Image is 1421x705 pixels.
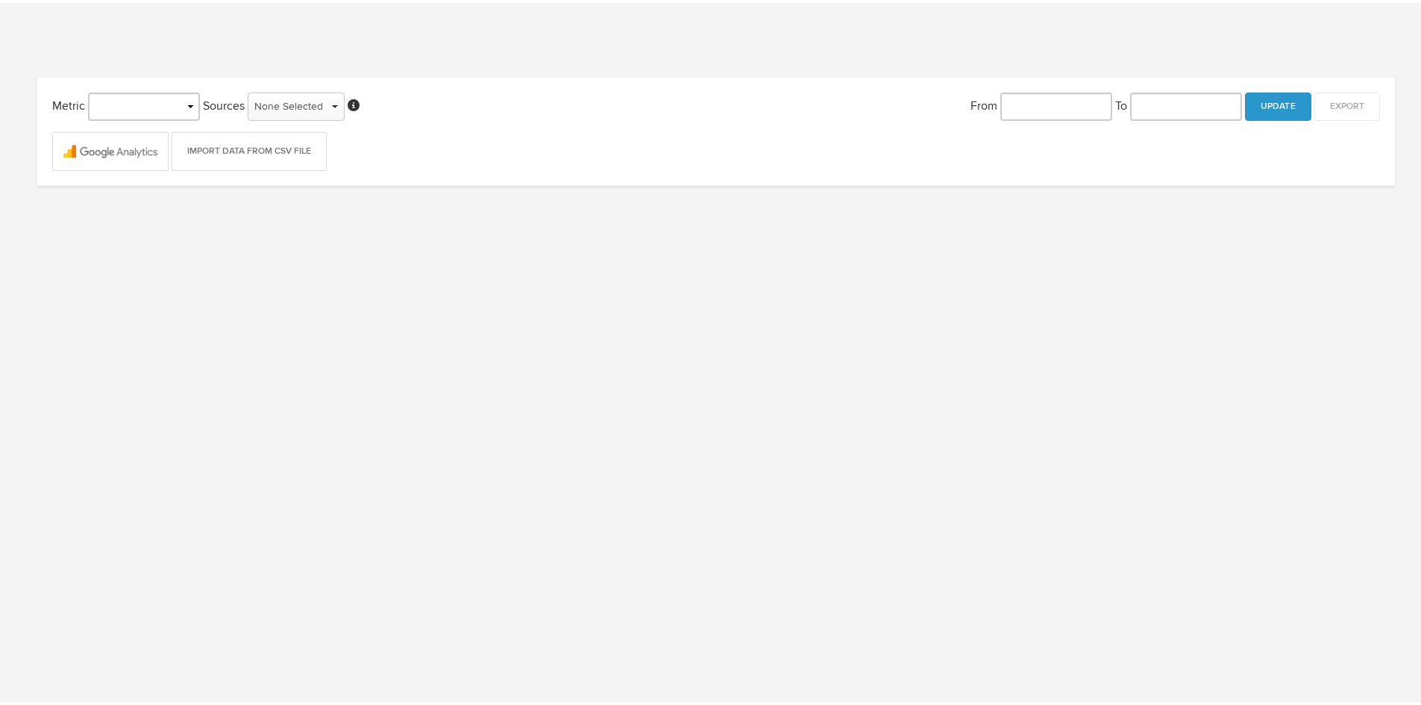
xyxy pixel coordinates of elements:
[172,129,327,168] button: Import Data from CSV File
[1115,95,1127,113] label: To
[187,144,311,153] span: Import Data from CSV File
[248,90,345,118] button: None Selected
[970,95,997,113] label: From
[53,130,168,167] img: logo_lockup_analytics_icon_horizontal_black_2x.png
[52,95,85,113] label: Metric
[1245,90,1311,118] button: Update
[1314,90,1380,118] button: Export
[203,95,245,113] label: Sources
